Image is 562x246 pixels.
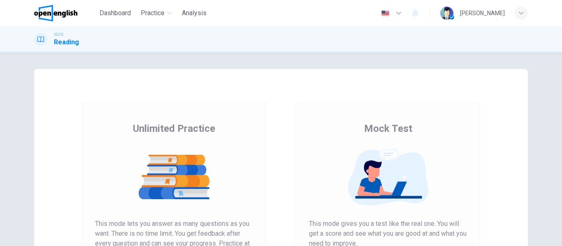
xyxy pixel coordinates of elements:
[96,6,134,21] button: Dashboard
[100,8,131,18] span: Dashboard
[141,8,165,18] span: Practice
[34,5,77,21] img: OpenEnglish logo
[460,8,505,18] div: [PERSON_NAME]
[179,6,210,21] button: Analysis
[440,7,453,20] img: Profile picture
[364,122,412,135] span: Mock Test
[137,6,175,21] button: Practice
[34,5,96,21] a: OpenEnglish logo
[54,37,79,47] h1: Reading
[54,32,63,37] span: IELTS
[380,10,390,16] img: en
[182,8,207,18] span: Analysis
[133,122,215,135] span: Unlimited Practice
